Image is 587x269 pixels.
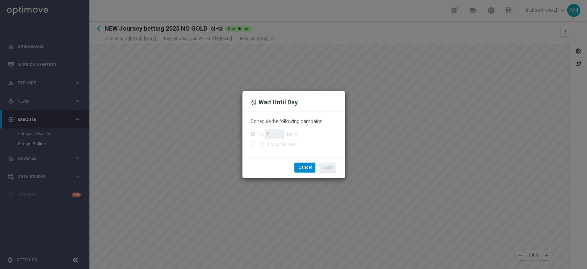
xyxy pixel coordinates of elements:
button: Cancel [294,163,315,172]
h2: Wait Until Day [251,98,337,106]
p: day(s) [285,131,300,137]
input: In day(s) [265,130,284,139]
i: access_alarm [251,100,257,106]
p: In [259,131,263,137]
div: Schedule the following campaign [251,118,337,124]
button: Apply [319,163,336,172]
label: On the same day [258,141,295,147]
